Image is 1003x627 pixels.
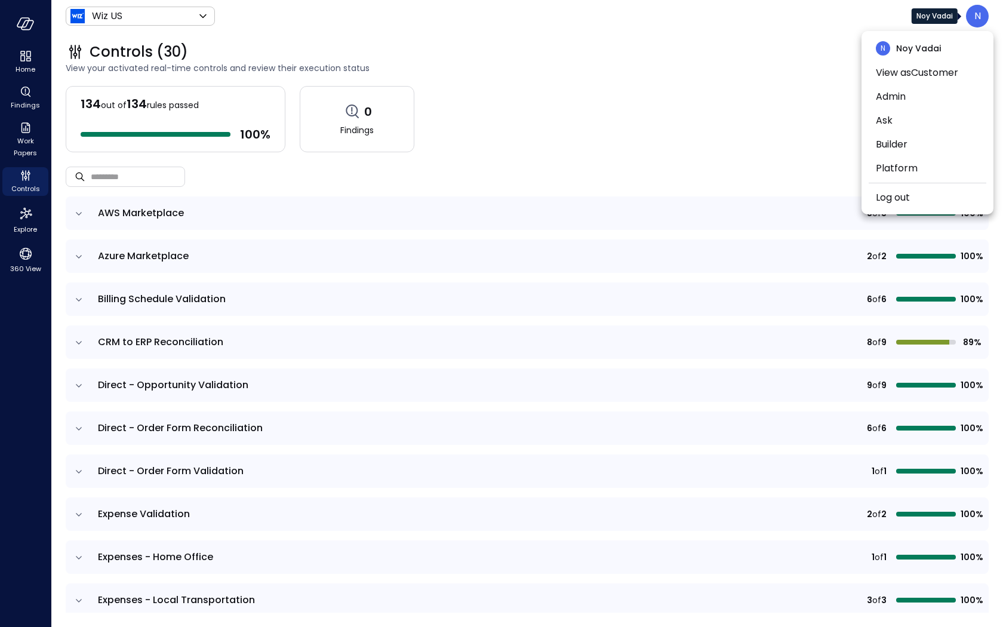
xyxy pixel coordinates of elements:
[869,109,986,133] li: Ask
[869,133,986,156] li: Builder
[869,156,986,180] li: Platform
[876,190,910,205] a: Log out
[869,61,986,85] li: View as Customer
[912,8,958,24] div: Noy Vadai
[896,42,941,55] span: Noy Vadai
[876,41,890,56] div: N
[869,85,986,109] li: Admin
